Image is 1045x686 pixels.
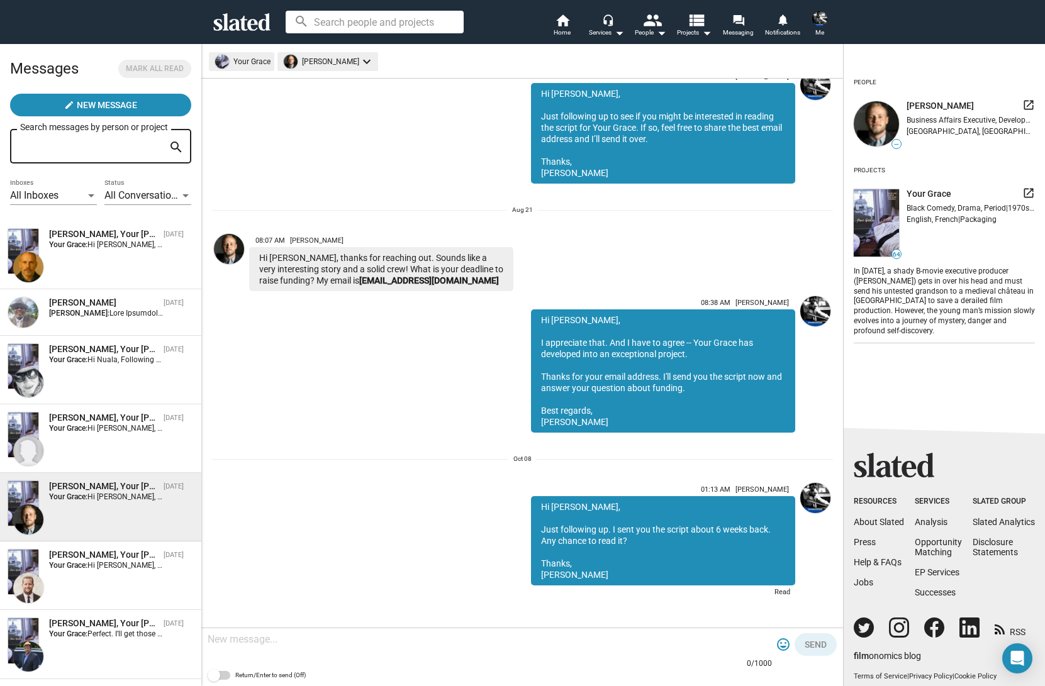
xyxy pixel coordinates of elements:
time: [DATE] [164,345,184,353]
span: Hi [PERSON_NAME], Just following up. I sent you the script about 6 weeks back. Any chance to read... [87,424,522,433]
img: Sean Skelton [800,483,830,513]
span: 08:07 AM [255,236,285,245]
img: Nuala Quinn-Barton [13,367,43,397]
mat-icon: launch [1022,99,1035,111]
img: Sean Skelton [812,11,827,26]
div: Services [915,497,962,507]
strong: Your Grace: [49,492,87,501]
mat-icon: home [555,13,570,28]
div: People [854,74,876,91]
span: 08:38 AM [701,299,730,307]
button: Send [795,633,837,656]
img: Sean Skelton [800,296,830,326]
span: 64 [892,251,901,258]
img: Andrew Ferguson [214,234,244,264]
a: DisclosureStatements [973,537,1018,557]
a: Terms of Service [854,672,907,680]
span: Notifications [765,25,800,40]
div: Read [531,585,795,601]
span: Hi Nuala, Following up again. Any chance to read Your Grace? Thanks, [PERSON_NAME] [87,355,386,364]
a: Andrew Ferguson [211,231,247,294]
div: Business Affairs Executive, Development Coordinator, Project Manager [907,116,1035,124]
img: Your Grace [8,481,38,526]
img: Stu Pollok [13,436,43,466]
img: Sean Skelton [800,70,830,100]
time: [DATE] [164,299,184,307]
img: Patrick di Santo [13,252,43,282]
button: People [629,13,673,40]
a: Notifications [761,13,805,40]
a: Analysis [915,517,947,527]
span: film [854,651,869,661]
img: Raquib Hakiem Abduallah [8,297,38,328]
a: Sean Skelton [798,67,833,186]
span: — [892,141,901,148]
span: Packaging [960,215,997,224]
button: New Message [10,94,191,116]
div: Stu Pollok, Your Grace [49,412,159,424]
input: Search people and projects [286,11,464,33]
div: Services [589,25,624,40]
a: filmonomics blog [854,640,921,662]
span: [PERSON_NAME] [735,299,789,307]
a: Messaging [717,13,761,40]
a: [EMAIL_ADDRESS][DOMAIN_NAME] [359,275,499,285]
span: | [958,215,960,224]
div: Nuala Quinn-Barton, Your Grace [49,343,159,355]
div: [GEOGRAPHIC_DATA], [GEOGRAPHIC_DATA] [907,127,1035,136]
span: [PERSON_NAME] [735,485,789,494]
time: [DATE] [164,551,184,559]
mat-chip: [PERSON_NAME] [277,52,378,71]
div: Ken mandeville, Your Grace [49,617,159,629]
a: About Slated [854,517,904,527]
img: undefined [854,189,899,257]
a: OpportunityMatching [915,537,962,557]
mat-icon: people [642,11,661,29]
span: All Conversations [104,189,182,201]
a: Press [854,537,876,547]
a: Home [540,13,584,40]
span: Mark all read [126,62,184,75]
span: English, French [907,215,958,224]
time: [DATE] [164,482,184,490]
strong: Your Grace: [49,240,87,249]
mat-icon: arrow_drop_down [654,25,669,40]
span: Hi [PERSON_NAME], Just following up. I sent you the script about 6 weeks back. Any chance to read... [87,492,522,501]
span: Your Grace [907,188,951,200]
mat-icon: create [64,100,74,110]
span: [PERSON_NAME] [290,236,344,245]
mat-icon: search [169,138,184,157]
mat-hint: 0/1000 [747,659,772,669]
div: In [DATE], a shady B-movie executive producer ([PERSON_NAME]) gets in over his head and must send... [854,264,1035,337]
span: Messaging [723,25,754,40]
a: Privacy Policy [909,672,953,680]
strong: Your Grace: [49,629,87,638]
span: [PERSON_NAME] [907,100,974,112]
button: Services [584,13,629,40]
img: undefined [854,101,899,147]
span: | [953,672,954,680]
img: Andrew Ferguson [13,504,43,534]
button: Projects [673,13,717,40]
a: Successes [915,587,956,597]
div: Resources [854,497,904,507]
img: Your Grace [8,229,38,274]
img: Ken mandeville [13,641,43,672]
button: Sean SkeltonMe [805,9,835,41]
mat-icon: keyboard_arrow_down [359,54,374,69]
span: Projects [677,25,712,40]
span: | [907,672,909,680]
div: Projects [854,162,885,179]
a: Cookie Policy [954,672,997,680]
div: Open Intercom Messenger [1002,643,1032,673]
strong: Your Grace: [49,355,87,364]
time: [DATE] [164,414,184,422]
button: Mark all read [118,60,191,78]
strong: Your Grace: [49,424,87,433]
span: 01:13 AM [701,485,730,494]
div: Patrick di Santo, Your Grace [49,228,159,240]
span: New Message [77,94,137,116]
div: Hi [PERSON_NAME], Just following up. I sent you the script about 6 weeks back. Any chance to read... [531,496,795,585]
strong: [PERSON_NAME]: [49,309,109,318]
strong: Your Grace: [49,561,87,570]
